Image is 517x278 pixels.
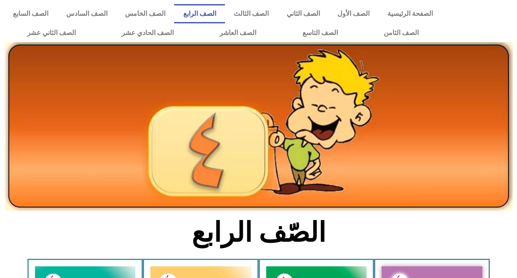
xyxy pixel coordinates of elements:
a: الصف السادس [57,4,116,23]
h2: الصّف الرابع [121,216,396,249]
a: الصف الخامس [116,4,174,23]
a: الصف العاشر [197,23,279,43]
a: الصف الثاني عشر [4,23,99,43]
a: الصف الثالث [225,4,277,23]
a: الصف الرابع [174,4,225,23]
a: الصف الثاني [277,4,328,23]
a: الصف الثامن [361,23,442,43]
a: الصف التاسع [279,23,360,43]
a: الصف السابع [4,4,57,23]
a: الصف الأول [329,4,378,23]
a: الصفحة الرئيسية [378,4,441,23]
a: الصف الحادي عشر [99,23,197,43]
